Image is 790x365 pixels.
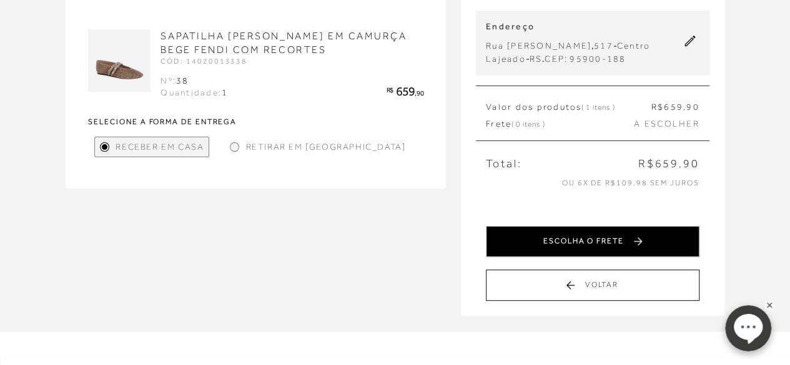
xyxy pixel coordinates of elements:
span: 659 [396,84,415,98]
span: R$ [651,102,664,112]
span: Frete [486,118,545,130]
span: CÓD: 14020013338 [160,57,247,66]
span: Receber em Casa [116,140,204,153]
span: CEP: [545,54,568,64]
span: ,90 [415,89,423,97]
span: Centro [617,41,650,51]
span: R$659,90 [638,156,699,172]
span: Valor dos produtos [486,101,615,114]
span: ou 6x de R$109,98 sem juros [562,178,699,187]
a: SAPATILHA [PERSON_NAME] EM CAMURÇA BEGE FENDI COM RECORTES [160,31,407,56]
span: RS [530,54,542,64]
img: SAPATILHA MARY JANE EM CAMURÇA BEGE FENDI COM RECORTES [88,29,151,92]
span: A ESCOLHER [634,118,699,130]
span: Total: [486,156,521,172]
div: - . [486,52,650,66]
span: 517 [594,41,613,51]
span: ( 1 itens ) [581,103,615,112]
button: ESCOLHA O FRETE [486,226,699,257]
span: 1 [222,87,228,97]
span: R$ [386,86,393,94]
span: ,90 [683,102,699,112]
span: Rua [PERSON_NAME] [486,41,591,51]
span: 659 [664,102,683,112]
div: Quantidade: [160,87,228,99]
span: 95900-188 [570,54,626,64]
strong: Selecione a forma de entrega [88,118,423,125]
div: , - [486,39,650,52]
p: Endereço [486,21,650,33]
span: 38 [176,75,189,85]
div: Nº: [160,75,228,87]
span: ( 0 itens ) [511,120,545,129]
span: Retirar em [GEOGRAPHIC_DATA] [245,140,405,153]
button: Voltar [486,270,699,301]
span: Lajeado [486,54,526,64]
